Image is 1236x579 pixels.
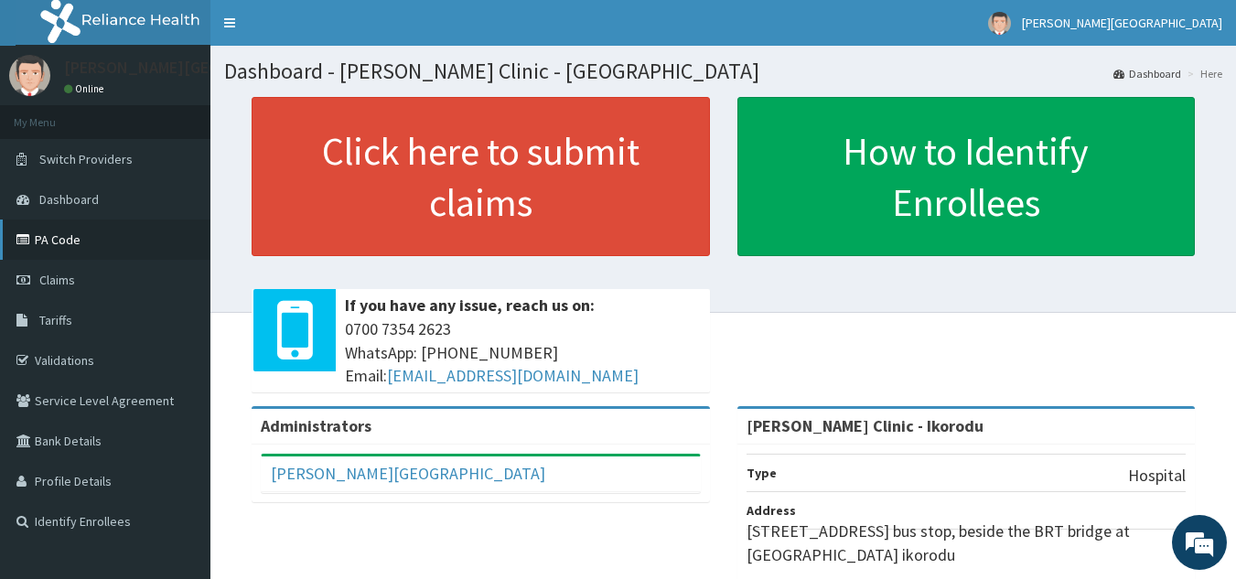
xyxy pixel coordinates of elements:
span: Tariffs [39,312,72,328]
a: Click here to submit claims [252,97,710,256]
b: Administrators [261,415,371,436]
a: Dashboard [1113,66,1181,81]
p: Hospital [1128,464,1186,488]
li: Here [1183,66,1222,81]
strong: [PERSON_NAME] Clinic - Ikorodu [747,415,983,436]
img: User Image [9,55,50,96]
p: [PERSON_NAME][GEOGRAPHIC_DATA] [64,59,335,76]
a: Online [64,82,108,95]
b: Type [747,465,777,481]
a: [PERSON_NAME][GEOGRAPHIC_DATA] [271,463,545,484]
img: User Image [988,12,1011,35]
span: Switch Providers [39,151,133,167]
b: If you have any issue, reach us on: [345,295,595,316]
span: Claims [39,272,75,288]
h1: Dashboard - [PERSON_NAME] Clinic - [GEOGRAPHIC_DATA] [224,59,1222,83]
b: Address [747,502,796,519]
span: 0700 7354 2623 WhatsApp: [PHONE_NUMBER] Email: [345,317,701,388]
span: Dashboard [39,191,99,208]
a: How to Identify Enrollees [737,97,1196,256]
span: [PERSON_NAME][GEOGRAPHIC_DATA] [1022,15,1222,31]
p: [STREET_ADDRESS] bus stop, beside the BRT bridge at [GEOGRAPHIC_DATA] ikorodu [747,520,1187,566]
a: [EMAIL_ADDRESS][DOMAIN_NAME] [387,365,639,386]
